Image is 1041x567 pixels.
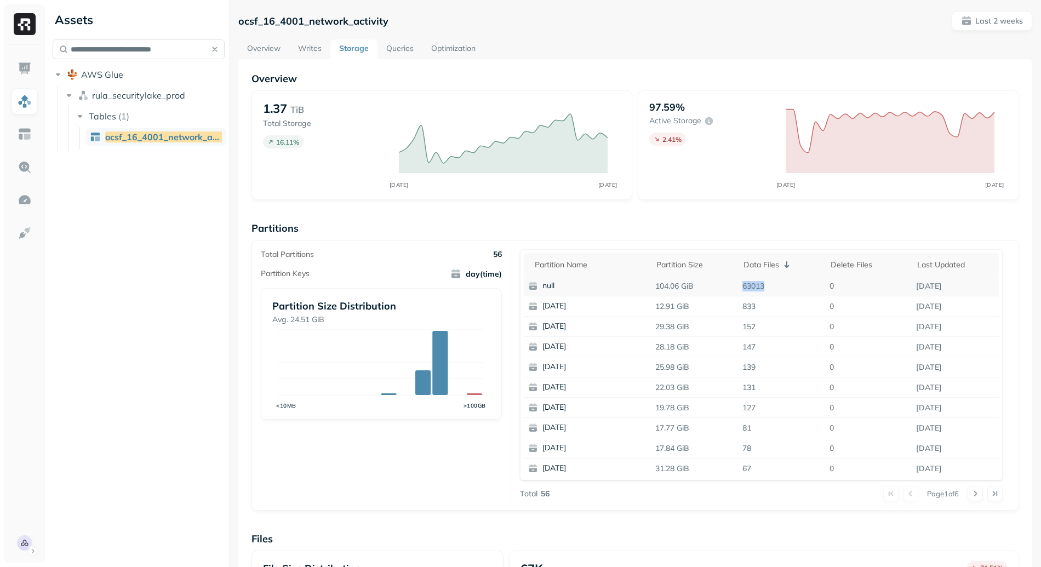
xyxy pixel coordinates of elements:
p: 0 [825,419,912,438]
button: [DATE] [524,337,653,357]
tspan: [DATE] [598,181,617,188]
p: 0 [825,378,912,397]
p: Oct 12, 2025 [912,277,999,296]
span: rula_securitylake_prod [92,90,185,101]
p: 127 [738,398,825,417]
p: 56 [541,489,550,499]
p: 81 [738,419,825,438]
button: [DATE] [524,438,653,458]
p: null [542,280,649,291]
p: ( 1 ) [118,111,129,122]
p: Active storage [649,116,701,126]
p: 0 [825,459,912,478]
p: [DATE] [542,301,649,312]
p: 22.03 GiB [651,378,738,397]
p: 25.98 GiB [651,358,738,377]
button: AWS Glue [53,66,225,83]
button: [DATE] [524,296,653,316]
tspan: [DATE] [985,181,1004,188]
p: 0 [825,358,912,377]
p: 0 [825,317,912,336]
p: [DATE] [542,402,649,413]
span: AWS Glue [81,69,123,80]
img: Rula [17,535,32,551]
button: [DATE] [524,459,653,478]
p: 19.78 GiB [651,398,738,417]
p: 29.38 GiB [651,317,738,336]
p: 17.77 GiB [651,419,738,438]
div: Partition name [535,258,646,271]
p: 67 [738,459,825,478]
img: table [90,131,101,142]
p: 833 [738,297,825,316]
p: 0 [825,277,912,296]
img: Integrations [18,226,32,240]
span: ocsf_16_4001_network_activity [105,131,238,142]
p: Overview [251,72,1019,85]
p: [DATE] [542,463,649,474]
a: Writes [289,39,330,59]
p: Sep 26, 2025 [912,337,999,357]
p: 152 [738,317,825,336]
button: [DATE] [524,398,653,417]
p: Partitions [251,222,1019,234]
img: Optimization [18,193,32,207]
p: 0 [825,398,912,417]
p: 0 [825,337,912,357]
tspan: <10MB [276,402,296,409]
div: Assets [53,11,225,28]
span: day(time) [450,268,502,279]
button: [DATE] [524,418,653,438]
a: ocsf_16_4001_network_activity [85,128,226,146]
button: rula_securitylake_prod [64,87,225,104]
a: Overview [238,39,289,59]
p: Total Storage [263,118,388,129]
button: [DATE] [524,317,653,336]
img: Query Explorer [18,160,32,174]
p: 63013 [738,277,825,296]
span: Tables [89,111,116,122]
p: 78 [738,439,825,458]
img: root [67,69,78,80]
tspan: [DATE] [776,181,796,188]
p: [DATE] [542,382,649,393]
p: 17.84 GiB [651,439,738,458]
button: Tables(1) [75,107,226,125]
img: Dashboard [18,61,32,76]
button: [DATE] [524,357,653,377]
p: Last 2 weeks [975,16,1023,26]
p: Sep 29, 2025 [912,378,999,397]
img: namespace [78,90,89,101]
img: Ryft [14,13,36,35]
p: 2.41 % [662,135,682,144]
p: 56 [493,249,502,260]
p: 0 [825,439,912,458]
a: Storage [330,39,377,59]
p: Sep 29, 2025 [912,398,999,417]
p: Avg. 24.51 GiB [272,314,490,325]
div: Data Files [743,258,820,271]
p: Sep 26, 2025 [912,419,999,438]
a: Queries [377,39,422,59]
p: Total [520,489,537,499]
p: Oct 8, 2025 [912,459,999,478]
p: 16.11 % [276,138,299,146]
p: 104.06 GiB [651,277,738,296]
p: Files [251,532,1019,545]
p: [DATE] [542,362,649,373]
p: 97.59% [649,101,685,113]
p: 131 [738,378,825,397]
p: 147 [738,337,825,357]
div: Partition size [656,258,733,271]
p: [DATE] [542,443,649,454]
p: 1.37 [263,101,287,116]
tspan: [DATE] [390,181,409,188]
p: TiB [290,103,304,116]
p: Sep 25, 2025 [912,317,999,336]
p: 0 [825,297,912,316]
p: Partition Keys [261,268,310,279]
p: Oct 12, 2025 [912,297,999,316]
p: [DATE] [542,341,649,352]
p: [DATE] [542,321,649,332]
a: Optimization [422,39,484,59]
